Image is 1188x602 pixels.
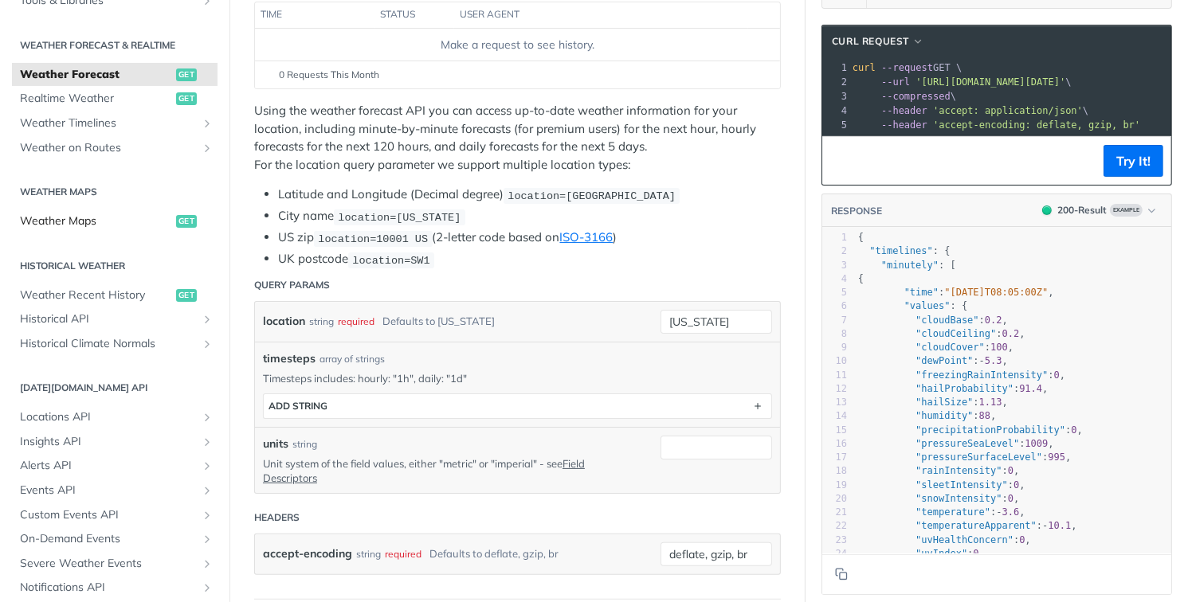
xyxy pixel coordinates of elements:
span: Events API [20,483,197,498]
span: "hailSize" [916,397,973,408]
button: Show subpages for Weather Timelines [201,117,214,130]
span: \ [853,105,1088,116]
div: 1 [822,61,849,75]
a: Weather TimelinesShow subpages for Weather Timelines [12,111,218,135]
span: 'accept-encoding: deflate, gzip, br' [933,119,1140,131]
span: location=[GEOGRAPHIC_DATA] [508,190,676,201]
span: curl [853,62,876,73]
th: time [255,2,374,28]
span: On-Demand Events [20,531,197,547]
span: : , [858,534,1031,545]
span: Custom Events API [20,507,197,523]
span: : , [858,315,1008,326]
span: location=[US_STATE] [338,211,461,223]
h2: Weather Maps [12,185,218,199]
span: location=SW1 [352,254,429,266]
span: "temperatureApparent" [916,520,1037,531]
div: 17 [822,451,847,464]
button: ADD string [264,394,771,418]
p: Unit system of the field values, either "metric" or "imperial" - see [263,456,637,485]
button: Show subpages for Weather on Routes [201,142,214,154]
span: : { [858,300,967,311]
div: 4 [822,104,849,118]
div: 12 [822,382,847,396]
p: Using the weather forecast API you can access up-to-date weather information for your location, i... [254,102,781,174]
span: "pressureSurfaceLevel" [916,451,1042,463]
div: 5 [822,286,847,299]
a: Alerts APIShow subpages for Alerts API [12,454,218,478]
button: cURL Request [826,33,930,49]
div: 3 [822,89,849,104]
span: get [176,289,197,302]
a: Historical Climate NormalsShow subpages for Historical Climate Normals [12,332,218,356]
span: : , [858,493,1019,504]
span: : , [858,355,1008,366]
span: get [176,215,197,228]
button: RESPONSE [830,203,883,219]
a: Custom Events APIShow subpages for Custom Events API [12,503,218,527]
span: Realtime Weather [20,91,172,107]
span: --header [881,105,927,116]
span: 0 [1071,424,1076,436]
div: 11 [822,369,847,382]
span: 3.6 [1002,506,1020,518]
span: "rainIntensity" [916,465,1002,476]
a: ISO-3166 [560,229,614,244]
span: - [979,355,985,366]
span: 1.13 [979,397,1002,408]
span: \ [853,91,956,102]
div: 21 [822,506,847,519]
button: Try It! [1104,145,1163,177]
div: 22 [822,519,847,533]
span: : , [858,520,1077,531]
span: "cloudCover" [916,342,985,353]
div: 2 [822,75,849,89]
div: 13 [822,396,847,409]
span: - [996,506,1002,518]
span: --url [881,76,910,88]
span: : , [858,506,1025,518]
span: 88 [979,410,990,421]
span: timesteps [263,350,316,367]
th: user agent [454,2,748,28]
button: Show subpages for On-Demand Events [201,533,214,545]
span: location=10001 US [318,233,428,244]
span: 0 [1014,479,1019,491]
span: Severe Weather Events [20,556,197,572]
button: Copy to clipboard [830,149,853,173]
span: "[DATE]T08:05:00Z" [944,287,1048,298]
span: "sleetIntensity" [916,479,1008,491]
span: "freezingRainIntensity" [916,369,1048,381]
span: "timelines" [869,245,932,256]
span: 'accept: application/json' [933,105,1083,116]
h2: [DATE][DOMAIN_NAME] API [12,381,218,395]
button: Show subpages for Insights API [201,436,214,448]
span: Insights API [20,434,197,450]
span: get [176,68,197,81]
span: 0 [1019,534,1025,545]
span: 0.2 [1002,328,1020,339]
span: "cloudCeiling" [916,328,996,339]
h2: Weather Forecast & realtime [12,38,218,53]
span: Weather Maps [20,213,172,229]
span: : , [858,328,1025,339]
span: { [858,232,864,243]
div: 4 [822,272,847,286]
li: Latitude and Longitude (Decimal degree) [278,186,781,204]
span: : , [858,383,1049,394]
span: Locations API [20,409,197,425]
span: : , [858,479,1025,491]
div: Headers [254,510,300,525]
div: 18 [822,464,847,478]
li: City name [278,207,781,225]
div: string [309,310,334,333]
span: --request [881,62,933,73]
a: On-Demand EventsShow subpages for On-Demand Events [12,527,218,551]
span: 0 [1054,369,1060,381]
span: --compressed [881,91,951,102]
span: : , [858,410,997,421]
span: 0 [974,548,979,559]
span: 0 [1008,493,1014,504]
span: { [858,273,864,284]
a: Locations APIShow subpages for Locations API [12,405,218,429]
